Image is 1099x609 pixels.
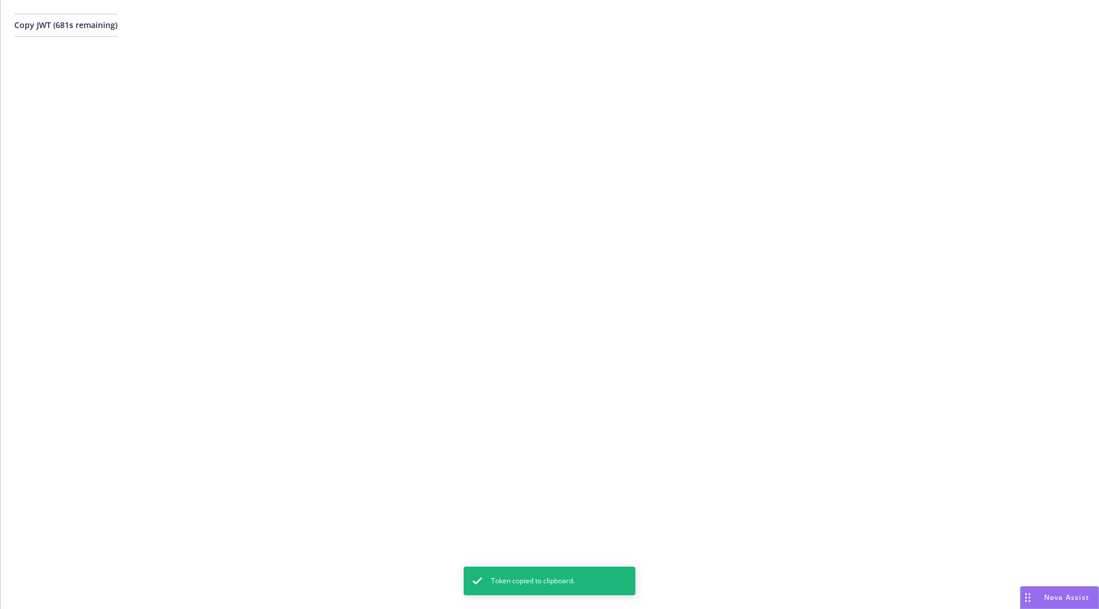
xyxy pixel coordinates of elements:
[14,19,117,30] span: Copy JWT ( 681 s remaining)
[1044,592,1089,602] span: Nova Assist
[491,576,575,586] span: Token copied to clipboard.
[1020,586,1099,609] button: Nova Assist
[1021,587,1035,608] div: Drag to move
[14,14,117,37] button: Copy JWT (681s remaining)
